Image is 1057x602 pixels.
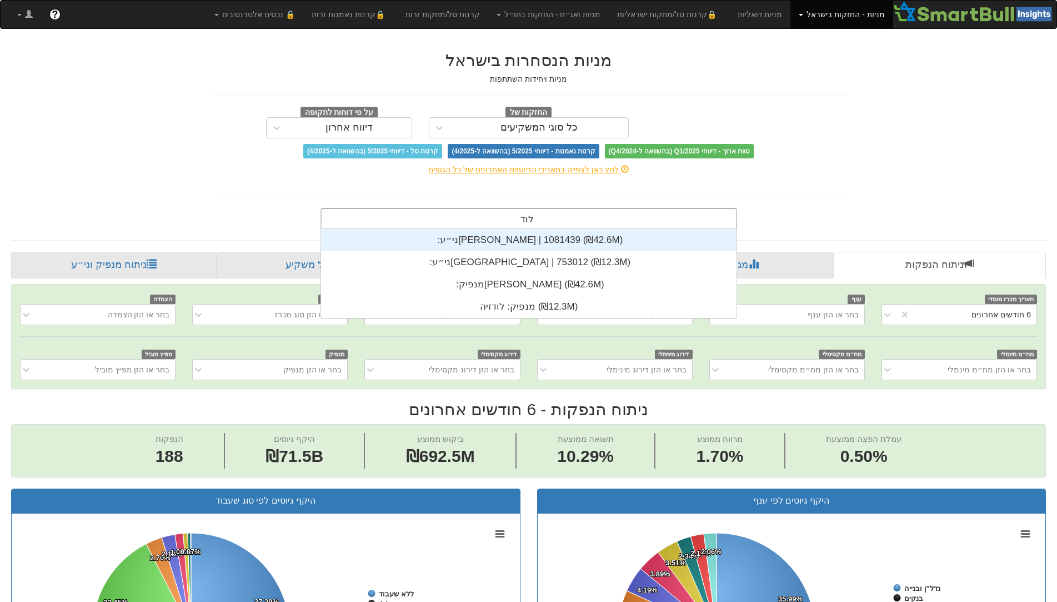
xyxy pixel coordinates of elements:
[212,51,845,69] h2: מניות הנסחרות בישראל
[655,350,693,359] span: דירוג מינימלי
[321,296,737,318] div: מנפיק: ‏לודזיה ‎(₪12.3M)‎
[11,400,1046,419] h2: ניתוח הנפקות - 6 חודשים אחרונים
[848,295,865,304] span: ענף
[696,445,743,469] span: 1.70%
[162,550,182,558] tspan: 2.18%
[303,144,442,158] span: קרנות סל - דיווחי 5/2025 (בהשוואה ל-4/2025)
[275,309,342,320] div: בחר או הזן סוג מכרז
[488,1,609,28] a: מניות ואג״ח - החזקות בחו״ל
[557,445,614,469] span: 10.29%
[150,554,171,562] tspan: 2.70%
[448,144,599,158] span: קרנות נאמנות - דיווחי 5/2025 (בהשוואה ל-4/2025)
[325,122,373,133] div: דיווח אחרון
[697,434,743,444] span: מרווח ממוצע
[819,350,865,359] span: מח״מ מקסימלי
[808,309,859,320] div: בחר או הזן ענף
[768,364,859,375] div: בחר או הזן מח״מ מקסימלי
[971,309,1031,320] div: 6 חודשים אחרונים
[52,9,58,20] span: ?
[637,586,658,594] tspan: 4.19%
[95,364,170,375] div: בחר או הזן מפיץ מוביל
[217,252,425,278] a: פרופיל משקיע
[500,122,578,133] div: כל סוגי המשקיעים
[11,252,217,278] a: ניתוח מנפיק וני״ע
[904,584,940,593] tspan: נדל"ן ובנייה
[679,552,699,560] tspan: 2.34%
[948,364,1031,375] div: בחר או הזן מח״מ מינמלי
[478,350,520,359] span: דירוג מקסימלי
[321,229,737,318] div: grid
[985,295,1037,304] span: תאריך מכרז מוסדי
[665,559,686,567] tspan: 3.51%
[318,295,348,304] span: סוג מכרז
[108,309,170,320] div: בחר או הזן הצמדה
[150,295,176,304] span: הצמדה
[429,364,514,375] div: בחר או הזן דירוג מקסימלי
[790,1,893,28] a: מניות - החזקות בישראל
[325,350,348,359] span: מנפיק
[41,1,69,28] a: ?
[997,350,1037,359] span: מח״מ מינמלי
[406,447,475,465] span: ₪692.5M
[321,251,737,273] div: ני״ע: ‏[GEOGRAPHIC_DATA] | 753012 ‎(₪12.3M)‎
[546,495,1038,508] div: היקף גיוסים לפי ענף
[397,1,488,28] a: קרנות סל/מחקות זרות
[142,350,176,359] span: מפיץ מוביל
[893,1,1056,23] img: Smartbull
[206,1,303,28] a: 🔒 נכסים אלטרנטיבים
[156,434,183,444] span: הנפקות
[265,447,323,465] span: ₪71.5B
[176,548,197,556] tspan: 0.74%
[826,445,901,469] span: 0.50%
[690,549,711,558] tspan: 2.17%
[729,1,791,28] a: מניות דואליות
[505,107,552,119] span: החזקות של
[605,144,754,158] span: טווח ארוך - דיווחי Q1/2025 (בהשוואה ל-Q4/2024)
[701,548,722,556] tspan: 2.06%
[833,252,1046,278] a: ניתוח הנפקות
[181,548,201,556] tspan: 0.07%
[417,434,464,444] span: ביקוש ממוצע
[826,434,901,444] span: עמלת הפצה ממוצעת
[156,445,183,469] span: 188
[650,570,670,578] tspan: 3.89%
[212,75,845,83] h5: מניות ויחידות השתתפות
[558,434,614,444] span: תשואה ממוצעת
[321,273,737,296] div: מנפיק: ‏[PERSON_NAME] ‎(₪42.6M)‎
[321,229,737,251] div: ני״ע: ‏[PERSON_NAME] | 1081439 ‎(₪42.6M)‎
[171,548,191,556] tspan: 1.34%
[179,548,200,556] tspan: 0.48%
[204,164,854,175] div: לחץ כאן לצפייה בתאריכי הדיווחים האחרונים של כל הגופים
[379,590,414,598] tspan: ללא שעבוד
[274,434,315,444] span: היקף גיוסים
[609,1,729,28] a: 🔒קרנות סל/מחקות ישראליות
[20,495,512,508] div: היקף גיוסים לפי סוג שעבוד
[303,1,398,28] a: 🔒קרנות נאמנות זרות
[300,107,378,119] span: על פי דוחות לתקופה
[607,364,687,375] div: בחר או הזן דירוג מינימלי
[283,364,342,375] div: בחר או הזן מנפיק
